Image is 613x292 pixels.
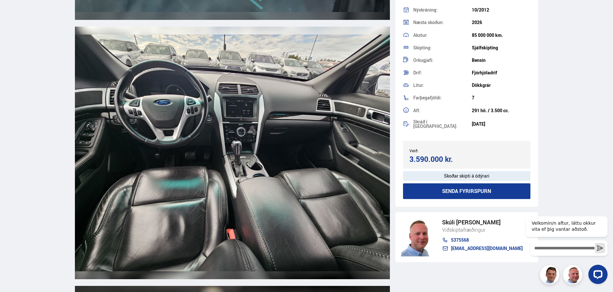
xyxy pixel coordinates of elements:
div: Dökkgrár [472,83,530,88]
div: Nýskráning: [413,8,472,12]
div: Bensín [472,58,530,63]
div: Farþegafjöldi: [413,96,472,100]
a: [EMAIL_ADDRESS][DOMAIN_NAME] [442,246,523,251]
div: Næsta skoðun: [413,20,472,25]
div: Skipting: [413,46,472,50]
div: [DATE] [472,121,530,127]
div: Fjórhjóladrif [472,70,530,75]
div: 291 hö. / 3.500 cc. [472,108,530,113]
div: 3.590.000 kr. [409,155,465,163]
div: Akstur: [413,33,472,38]
button: Senda fyrirspurn [403,183,531,199]
div: Viðskiptafræðingur [442,226,523,234]
img: 3483748.jpeg [75,27,390,279]
div: Sjálfskipting [472,45,530,50]
div: Skúli [PERSON_NAME] [442,219,523,226]
img: siFngHWaQ9KaOqBr.png [401,218,436,256]
a: 5375568 [442,238,523,243]
div: Litur: [413,83,472,88]
div: 10/2012 [472,7,530,13]
div: 7 [472,95,530,100]
div: Orkugjafi: [413,58,472,63]
div: 85 000 000 km. [472,33,530,38]
div: 2026 [472,20,530,25]
div: Verð: [409,148,467,153]
div: Drif: [413,71,472,75]
div: Skoðar skipti á ódýrari [403,171,531,181]
div: Skráð í [GEOGRAPHIC_DATA]: [413,120,472,129]
div: Afl: [413,108,472,113]
iframe: LiveChat chat widget [521,204,610,289]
